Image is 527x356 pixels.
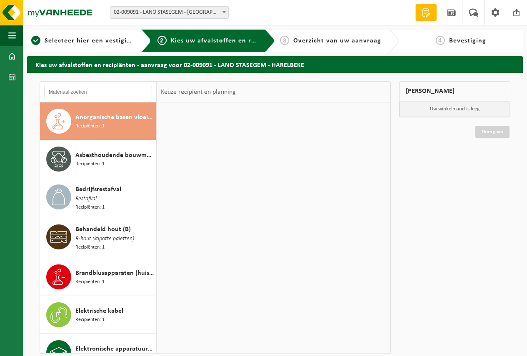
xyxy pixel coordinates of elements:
[75,316,105,324] span: Recipiënten: 1
[31,36,135,46] a: 1Selecteer hier een vestiging
[75,268,154,278] span: Brandblusapparaten (huishoudelijk)
[44,86,152,98] input: Materiaal zoeken
[40,102,156,140] button: Anorganische basen vloeibaar in kleinverpakking Recipiënten: 1
[75,204,105,212] span: Recipiënten: 1
[75,150,154,160] span: Asbesthoudende bouwmaterialen cementgebonden (hechtgebonden)
[40,178,156,218] button: Bedrijfsrestafval Restafval Recipiënten: 1
[75,122,105,130] span: Recipiënten: 1
[475,126,510,138] a: Doorgaan
[75,184,121,194] span: Bedrijfsrestafval
[399,81,511,101] div: [PERSON_NAME]
[110,6,229,19] span: 02-009091 - LANO STASEGEM - HARELBEKE
[40,258,156,296] button: Brandblusapparaten (huishoudelijk) Recipiënten: 1
[75,224,131,234] span: Behandeld hout (B)
[293,37,381,44] span: Overzicht van uw aanvraag
[436,36,445,45] span: 4
[75,244,105,251] span: Recipiënten: 1
[75,194,97,204] span: Restafval
[40,140,156,178] button: Asbesthoudende bouwmaterialen cementgebonden (hechtgebonden) Recipiënten: 1
[31,36,40,45] span: 1
[110,7,228,18] span: 02-009091 - LANO STASEGEM - HARELBEKE
[40,218,156,258] button: Behandeld hout (B) B-hout (kapotte paletten) Recipiënten: 1
[400,101,510,117] p: Uw winkelmand is leeg
[449,37,486,44] span: Bevestiging
[75,278,105,286] span: Recipiënten: 1
[27,56,523,72] h2: Kies uw afvalstoffen en recipiënten - aanvraag voor 02-009091 - LANO STASEGEM - HARELBEKE
[75,306,123,316] span: Elektrische kabel
[157,36,167,45] span: 2
[4,338,139,356] iframe: chat widget
[157,82,240,102] div: Keuze recipiënt en planning
[280,36,289,45] span: 3
[75,160,105,168] span: Recipiënten: 1
[171,37,285,44] span: Kies uw afvalstoffen en recipiënten
[40,296,156,334] button: Elektrische kabel Recipiënten: 1
[75,234,134,244] span: B-hout (kapotte paletten)
[45,37,135,44] span: Selecteer hier een vestiging
[75,112,154,122] span: Anorganische basen vloeibaar in kleinverpakking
